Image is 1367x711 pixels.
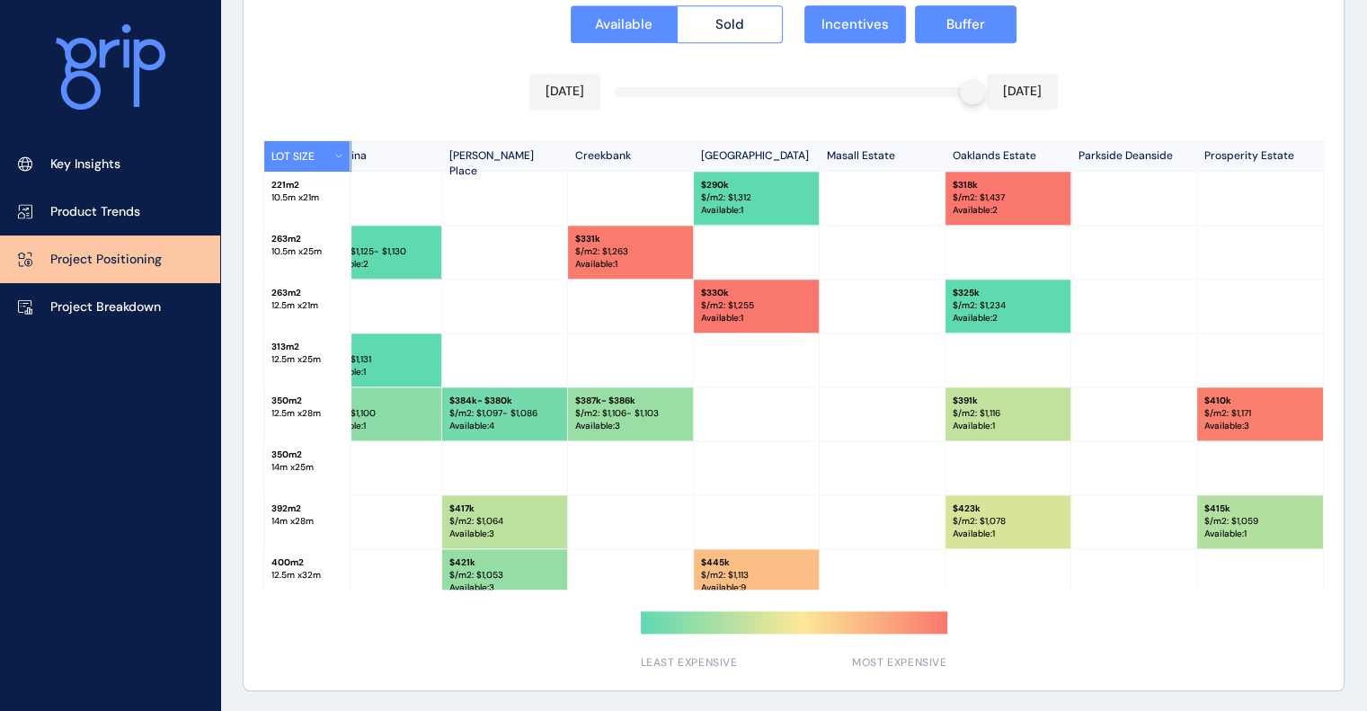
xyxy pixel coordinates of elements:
[953,299,1063,312] p: $/m2: $ 1,234
[271,515,342,528] p: 14 m x 28 m
[324,245,434,258] p: $/m2: $ 1,125 - $1,130
[1204,395,1316,407] p: $ 410k
[820,141,945,171] p: Masall Estate
[449,420,560,432] p: Available : 4
[701,569,812,582] p: $/m2: $ 1,113
[324,341,434,353] p: $ 354k
[701,204,812,217] p: Available : 1
[953,515,1063,528] p: $/m2: $ 1,078
[715,15,744,33] span: Sold
[271,299,342,312] p: 12.5 m x 21 m
[1003,83,1042,101] p: [DATE]
[324,366,434,378] p: Available : 1
[264,141,351,171] button: LOT SIZE
[1204,528,1316,540] p: Available : 1
[804,5,906,43] button: Incentives
[1204,420,1316,432] p: Available : 3
[271,179,342,191] p: 221 m2
[1204,515,1316,528] p: $/m2: $ 1,059
[575,407,686,420] p: $/m2: $ 1,106 - $1,103
[324,420,434,432] p: Available : 1
[449,515,560,528] p: $/m2: $ 1,064
[50,298,161,316] p: Project Breakdown
[271,233,342,245] p: 263 m2
[271,556,342,569] p: 400 m2
[324,353,434,366] p: $/m2: $ 1,131
[442,141,568,171] p: [PERSON_NAME] Place
[449,569,560,582] p: $/m2: $ 1,053
[677,5,784,43] button: Sold
[271,287,342,299] p: 263 m2
[568,141,694,171] p: Creekbank
[1204,407,1316,420] p: $/m2: $ 1,171
[953,420,1063,432] p: Available : 1
[271,353,342,366] p: 12.5 m x 25 m
[946,15,985,33] span: Buffer
[821,15,889,33] span: Incentives
[271,449,342,461] p: 350 m2
[701,582,812,594] p: Available : 9
[1071,141,1197,171] p: Parkside Deanside
[271,341,342,353] p: 313 m2
[324,395,434,407] p: $ 385k
[271,191,342,204] p: 10.5 m x 21 m
[546,83,584,101] p: [DATE]
[571,5,677,43] button: Available
[701,312,812,324] p: Available : 1
[953,528,1063,540] p: Available : 1
[701,299,812,312] p: $/m2: $ 1,255
[575,258,686,271] p: Available : 1
[945,141,1071,171] p: Oaklands Estate
[271,502,342,515] p: 392 m2
[1204,502,1316,515] p: $ 415k
[852,655,946,671] span: MOST EXPENSIVE
[953,395,1063,407] p: $ 391k
[595,15,652,33] span: Available
[701,556,812,569] p: $ 445k
[575,233,686,245] p: $ 331k
[271,569,342,582] p: 12.5 m x 32 m
[953,312,1063,324] p: Available : 2
[701,179,812,191] p: $ 290k
[50,156,120,173] p: Key Insights
[324,258,434,271] p: Available : 2
[50,203,140,221] p: Product Trends
[1197,141,1323,171] p: Prosperity Estate
[701,191,812,204] p: $/m2: $ 1,312
[953,204,1063,217] p: Available : 2
[271,461,342,474] p: 14 m x 25 m
[953,179,1063,191] p: $ 318k
[324,233,434,245] p: $ 296k
[271,395,342,407] p: 350 m2
[953,191,1063,204] p: $/m2: $ 1,437
[449,528,560,540] p: Available : 3
[575,245,686,258] p: $/m2: $ 1,263
[575,395,686,407] p: $ 387k - $386k
[50,251,162,269] p: Project Positioning
[694,141,820,171] p: [GEOGRAPHIC_DATA]
[271,245,342,258] p: 10.5 m x 25 m
[641,655,738,671] span: LEAST EXPENSIVE
[449,556,560,569] p: $ 421k
[953,502,1063,515] p: $ 423k
[701,287,812,299] p: $ 330k
[953,407,1063,420] p: $/m2: $ 1,116
[316,141,442,171] p: Carolina
[449,395,560,407] p: $ 384k - $380k
[575,420,686,432] p: Available : 3
[449,407,560,420] p: $/m2: $ 1,097 - $1,086
[915,5,1016,43] button: Buffer
[449,502,560,515] p: $ 417k
[449,582,560,594] p: Available : 3
[324,407,434,420] p: $/m2: $ 1,100
[953,287,1063,299] p: $ 325k
[271,407,342,420] p: 12.5 m x 28 m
